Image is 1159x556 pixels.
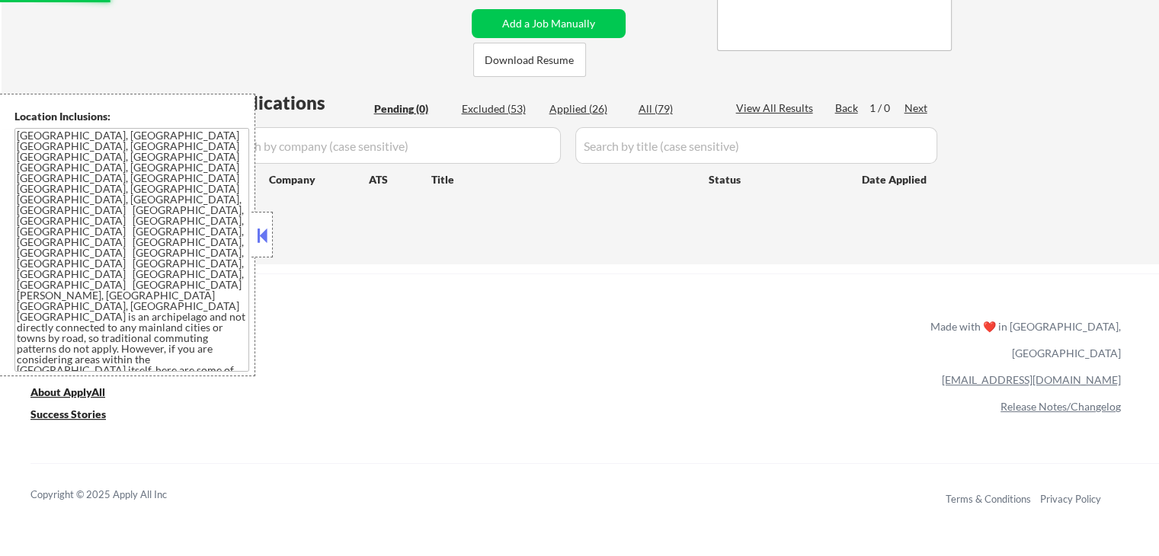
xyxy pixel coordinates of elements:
[431,172,694,187] div: Title
[924,313,1121,366] div: Made with ❤️ in [GEOGRAPHIC_DATA], [GEOGRAPHIC_DATA]
[473,43,586,77] button: Download Resume
[869,101,904,116] div: 1 / 0
[218,94,369,112] div: Applications
[575,127,937,164] input: Search by title (case sensitive)
[549,101,626,117] div: Applied (26)
[369,172,431,187] div: ATS
[709,165,840,193] div: Status
[942,373,1121,386] a: [EMAIL_ADDRESS][DOMAIN_NAME]
[862,172,929,187] div: Date Applied
[639,101,715,117] div: All (79)
[1040,493,1101,505] a: Privacy Policy
[1001,400,1121,413] a: Release Notes/Changelog
[835,101,860,116] div: Back
[30,384,126,403] a: About ApplyAll
[30,487,206,503] div: Copyright © 2025 Apply All Inc
[462,101,538,117] div: Excluded (53)
[472,9,626,38] button: Add a Job Manually
[30,334,612,350] a: Refer & earn free applications 👯‍♀️
[904,101,929,116] div: Next
[736,101,818,116] div: View All Results
[374,101,450,117] div: Pending (0)
[30,406,126,425] a: Success Stories
[30,385,105,398] u: About ApplyAll
[14,109,249,124] div: Location Inclusions:
[218,127,561,164] input: Search by company (case sensitive)
[946,493,1031,505] a: Terms & Conditions
[30,407,106,420] u: Success Stories
[269,172,369,187] div: Company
